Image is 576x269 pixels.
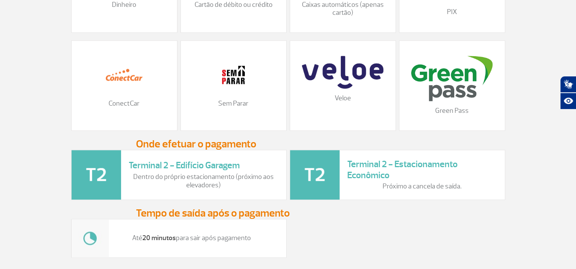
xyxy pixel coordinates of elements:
p: Dinheiro [79,1,169,9]
img: t2-icone.png [290,150,340,199]
p: Dentro do próprio estacionamento (próximo aos elevadores) [129,173,279,189]
p: ConectCar [79,100,169,108]
img: tempo.jpg [72,219,109,257]
img: veloe-logo-1%20%281%29.png [302,56,383,89]
p: Caixas automáticos (apenas cartão) [298,1,388,17]
h3: Terminal 2 - Estacionamento Econômico [347,159,497,181]
p: Cartão de débito ou crédito [188,1,279,9]
h3: Terminal 2 - Edifício Garagem [129,160,279,171]
button: Abrir recursos assistivos. [560,93,576,109]
div: Plugin de acessibilidade da Hand Talk. [560,76,576,109]
img: t2-icone.png [72,150,121,199]
h3: Onde efetuar o pagamento [136,138,440,150]
img: download%20%2816%29.png [411,56,492,101]
h3: Tempo de saída após o pagamento [136,207,440,219]
p: Green Pass [407,107,497,115]
p: Até para sair após pagamento [116,234,266,242]
strong: 20 minutos [142,234,176,242]
button: Abrir tradutor de língua de sinais. [560,76,576,93]
p: Sem Parar [188,100,279,108]
p: Veloe [298,94,388,103]
img: 11.png [214,56,252,94]
p: PIX [407,8,497,16]
img: 12.png [105,56,143,94]
p: Próximo a cancela de saída. [347,182,497,191]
